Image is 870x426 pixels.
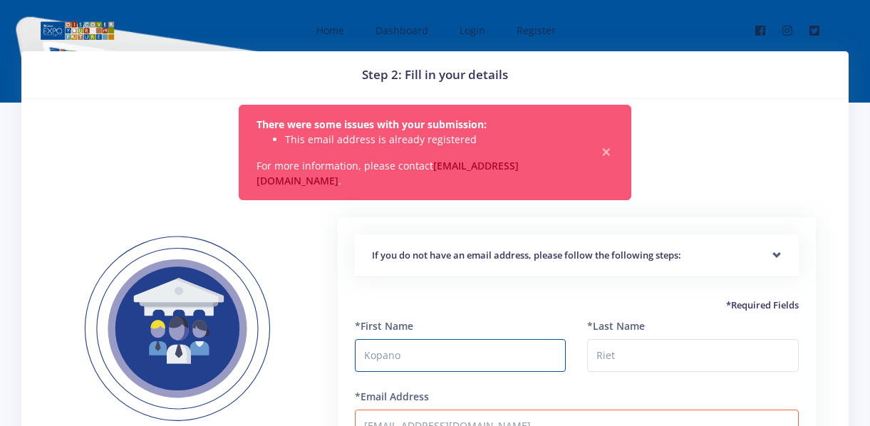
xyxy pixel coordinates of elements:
span: Login [460,24,485,37]
h5: *Required Fields [355,298,799,313]
button: Close [599,145,613,160]
label: *First Name [355,318,413,333]
a: Login [445,11,497,49]
div: For more information, please contact . [239,105,631,200]
a: Register [502,11,567,49]
li: This email address is already registered [285,132,579,147]
span: × [599,145,613,160]
span: Register [517,24,556,37]
h3: Step 2: Fill in your details [38,66,832,84]
a: Dashboard [361,11,440,49]
label: *Email Address [355,389,429,404]
a: [EMAIL_ADDRESS][DOMAIN_NAME] [257,159,519,187]
span: Dashboard [376,24,428,37]
span: Home [316,24,344,37]
img: logo01.png [40,20,115,41]
strong: There were some issues with your submission: [257,118,487,131]
input: First Name [355,339,566,372]
input: Last Name [587,339,799,372]
label: *Last Name [587,318,645,333]
a: Home [302,11,356,49]
h5: If you do not have an email address, please follow the following steps: [372,249,782,263]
